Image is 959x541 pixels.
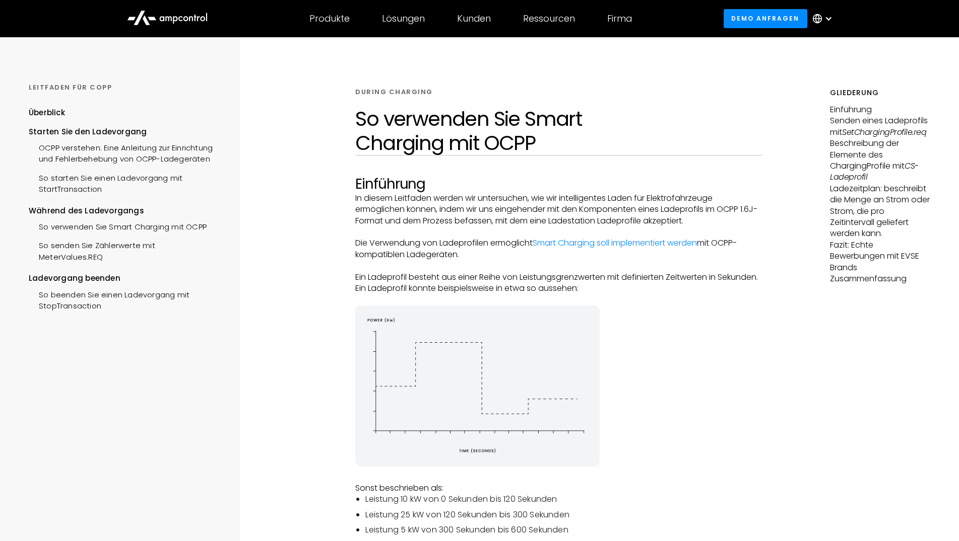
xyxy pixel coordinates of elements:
[29,235,221,265] a: So senden Sie Zählerwerte mit MeterValues.REQ
[830,88,930,98] h5: Gliederung
[355,226,762,238] p: ‍
[29,273,221,284] div: Ladevorgang beenden
[457,13,491,24] div: Kunden
[533,237,697,249] a: Smart Charging soll implementiert werden
[365,509,762,520] li: Leistung 25 kW von 120 Sekunden bis 300 Sekunden
[523,13,575,24] div: Ressourcen
[355,107,762,155] h1: So verwenden Sie Smart Charging mit OCPP
[382,13,425,24] div: Lösungen
[355,176,762,193] h2: Einführung
[724,9,807,28] a: Demo anfragen
[309,13,350,24] div: Produkte
[830,183,930,240] p: Ladezeitplan: beschreibt die Menge an Strom oder Strom, die pro Zeitintervall geliefert werden kann.
[29,83,221,92] div: LEITFADEN FÜR COPP
[355,305,599,467] img: energy diagram
[355,88,433,97] div: DURING CHARGING
[365,494,762,505] li: Leistung 10 kW von 0 Sekunden bis 120 Sekunden
[355,472,762,483] p: ‍
[830,138,930,183] p: Beschreibung der Elemente des ChargingProfile mit
[355,483,762,494] p: Sonst beschrieben als:
[365,524,762,535] li: Leistung 5 kW von 300 Sekunden bis 600 Sekunden
[355,260,762,271] p: ‍
[607,13,632,24] div: Firma
[830,273,930,284] p: Zusammenfassung
[842,126,926,138] em: SetChargingProfile.req
[830,104,930,115] p: Einführung
[355,294,762,305] p: ‍
[29,107,65,126] a: Überblick
[29,107,65,118] div: Überblick
[355,238,762,260] p: Die Verwendung von Ladeprofilen ermöglicht mit OCPP-kompatiblen Ladegeräten.
[29,216,207,235] a: So verwenden Sie Smart Charging mit OCPP
[29,284,221,315] a: So beenden Sie einen Ladevorgang mit StopTransaction
[830,240,930,273] p: Fazit: Echte Bewerbungen mit EVSE Brands
[355,272,762,294] p: Ein Ladeprofil besteht aus einer Reihe von Leistungsgrenzwerten mit definierten Zeitwerten in Sek...
[29,137,221,168] a: OCPP verstehen: Eine Anleitung zur Einrichtung und Fehlerbehebung von OCPP-Ladegeräten
[29,205,221,216] div: Während des Ladevorgangs
[29,168,221,198] a: So starten Sie einen Ladevorgang mit StartTransaction
[830,115,930,138] p: Senden eines Ladeprofils mit
[830,160,919,183] em: CS-Ladeprofil
[355,193,762,226] p: In diesem Leitfaden werden wir untersuchen, wie wir intelligentes Laden für Elektrofahrzeuge ermö...
[29,126,221,137] div: Starten Sie den Ladevorgang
